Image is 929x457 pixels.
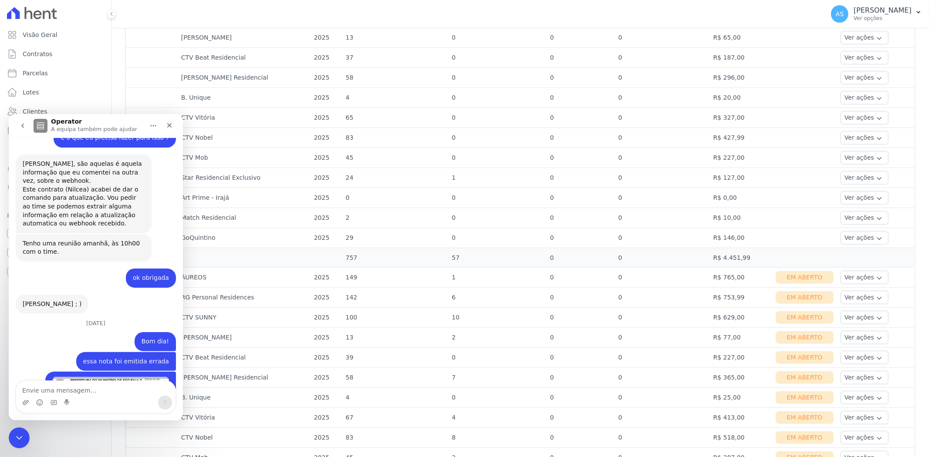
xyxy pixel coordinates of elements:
[547,148,615,168] td: 0
[311,428,342,448] td: 2025
[854,6,912,15] p: [PERSON_NAME]
[7,267,167,282] textarea: Envie uma mensagem...
[14,125,136,142] div: Tenho uma reunião amanhã, às 10h00 com o time.
[710,268,772,288] td: R$ 765,00
[448,428,547,448] td: 8
[178,128,311,148] td: CTV Nobel
[342,108,449,128] td: 65
[448,268,547,288] td: 1
[710,368,772,388] td: R$ 365,00
[615,148,710,168] td: 0
[178,188,311,208] td: Art Prime - Irajá
[710,188,772,208] td: R$ 0,00
[824,2,929,26] button: AS [PERSON_NAME] Ver opções
[311,288,342,308] td: 2025
[342,208,449,228] td: 2
[74,243,160,252] div: essa nota foi emitida errada
[841,391,888,404] button: Ver ações
[776,411,834,424] div: Em Aberto
[311,348,342,368] td: 2025
[311,268,342,288] td: 2025
[841,311,888,324] button: Ver ações
[448,48,547,68] td: 0
[841,271,888,284] button: Ver ações
[311,208,342,228] td: 2025
[615,68,710,88] td: 0
[547,188,615,208] td: 0
[448,248,547,268] td: 57
[178,388,311,408] td: B. Unique
[117,155,167,174] div: ok obrigada
[710,288,772,308] td: R$ 753,99
[342,388,449,408] td: 4
[7,155,167,181] div: Andreza diz…
[342,308,449,328] td: 100
[615,168,710,188] td: 0
[710,228,772,248] td: R$ 146,00
[615,328,710,348] td: 0
[7,181,167,207] div: Adriane diz…
[342,408,449,428] td: 67
[448,168,547,188] td: 1
[342,88,449,108] td: 4
[710,408,772,428] td: R$ 413,00
[547,328,615,348] td: 0
[710,128,772,148] td: R$ 427,99
[448,68,547,88] td: 0
[3,179,108,197] a: Negativação
[311,328,342,348] td: 2025
[854,15,912,22] p: Ver opções
[342,148,449,168] td: 45
[448,408,547,428] td: 4
[448,88,547,108] td: 0
[448,308,547,328] td: 10
[342,188,449,208] td: 0
[311,308,342,328] td: 2025
[547,368,615,388] td: 0
[3,84,108,101] a: Lotes
[448,368,547,388] td: 7
[547,268,615,288] td: 0
[841,371,888,384] button: Ver ações
[7,181,80,200] div: [PERSON_NAME] ; )
[3,64,108,82] a: Parcelas
[311,68,342,88] td: 2025
[841,231,888,245] button: Ver ações
[178,308,311,328] td: CTV SUNNY
[178,148,311,168] td: CTV Mob
[7,206,167,218] div: [DATE]
[615,308,710,328] td: 0
[547,248,615,268] td: 0
[547,308,615,328] td: 0
[7,238,167,258] div: Andreza diz…
[342,428,449,448] td: 83
[448,148,547,168] td: 0
[178,28,311,48] td: [PERSON_NAME]
[710,328,772,348] td: R$ 77,00
[448,288,547,308] td: 6
[178,288,311,308] td: RG Personal Residences
[448,228,547,248] td: 0
[311,148,342,168] td: 2025
[710,68,772,88] td: R$ 296,00
[311,368,342,388] td: 2025
[178,348,311,368] td: CTV Beat Residencial
[3,122,108,139] a: Minha Carteira
[547,88,615,108] td: 0
[311,388,342,408] td: 2025
[448,28,547,48] td: 0
[710,208,772,228] td: R$ 10,00
[615,288,710,308] td: 0
[311,128,342,148] td: 2025
[776,351,834,364] div: Em Aberto
[615,108,710,128] td: 0
[3,26,108,44] a: Visão Geral
[178,88,311,108] td: B. Unique
[311,228,342,248] td: 2025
